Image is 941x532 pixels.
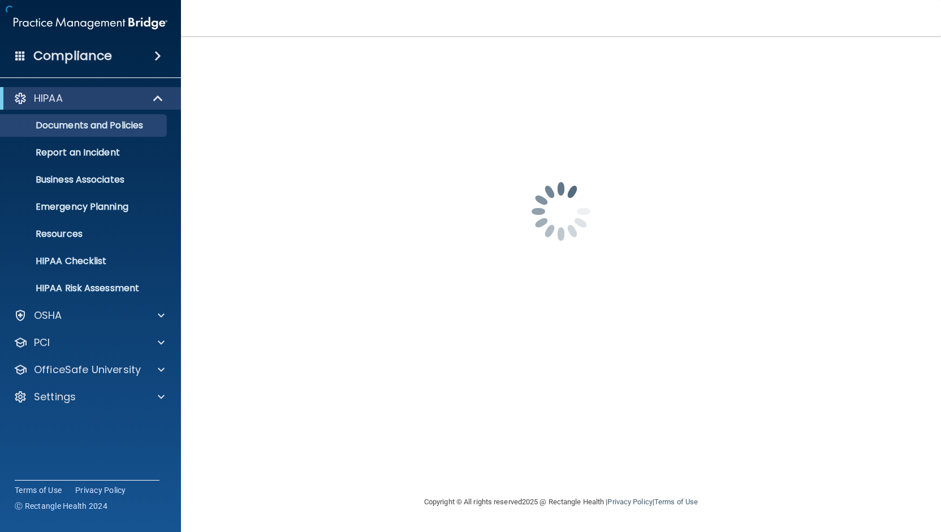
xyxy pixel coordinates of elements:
p: Emergency Planning [7,201,162,213]
p: Resources [7,228,162,240]
img: PMB logo [14,12,167,34]
p: OfficeSafe University [34,363,141,377]
a: PCI [14,336,165,349]
p: Settings [34,390,76,404]
p: HIPAA Risk Assessment [7,283,162,294]
p: Report an Incident [7,147,162,158]
a: HIPAA [14,92,164,105]
a: Terms of Use [15,485,62,496]
a: Privacy Policy [75,485,126,496]
div: Copyright © All rights reserved 2025 @ Rectangle Health | | [355,484,767,520]
a: Terms of Use [654,498,698,506]
a: OfficeSafe University [14,363,165,377]
p: Documents and Policies [7,120,162,131]
p: PCI [34,336,50,349]
p: HIPAA Checklist [7,256,162,267]
a: Settings [14,390,165,404]
p: HIPAA [34,92,63,105]
img: spinner.e123f6fc.gif [504,155,618,268]
a: Privacy Policy [607,498,652,506]
p: OSHA [34,309,62,322]
a: OSHA [14,309,165,322]
span: Ⓒ Rectangle Health 2024 [15,500,107,512]
h4: Compliance [33,48,112,64]
p: Business Associates [7,174,162,185]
